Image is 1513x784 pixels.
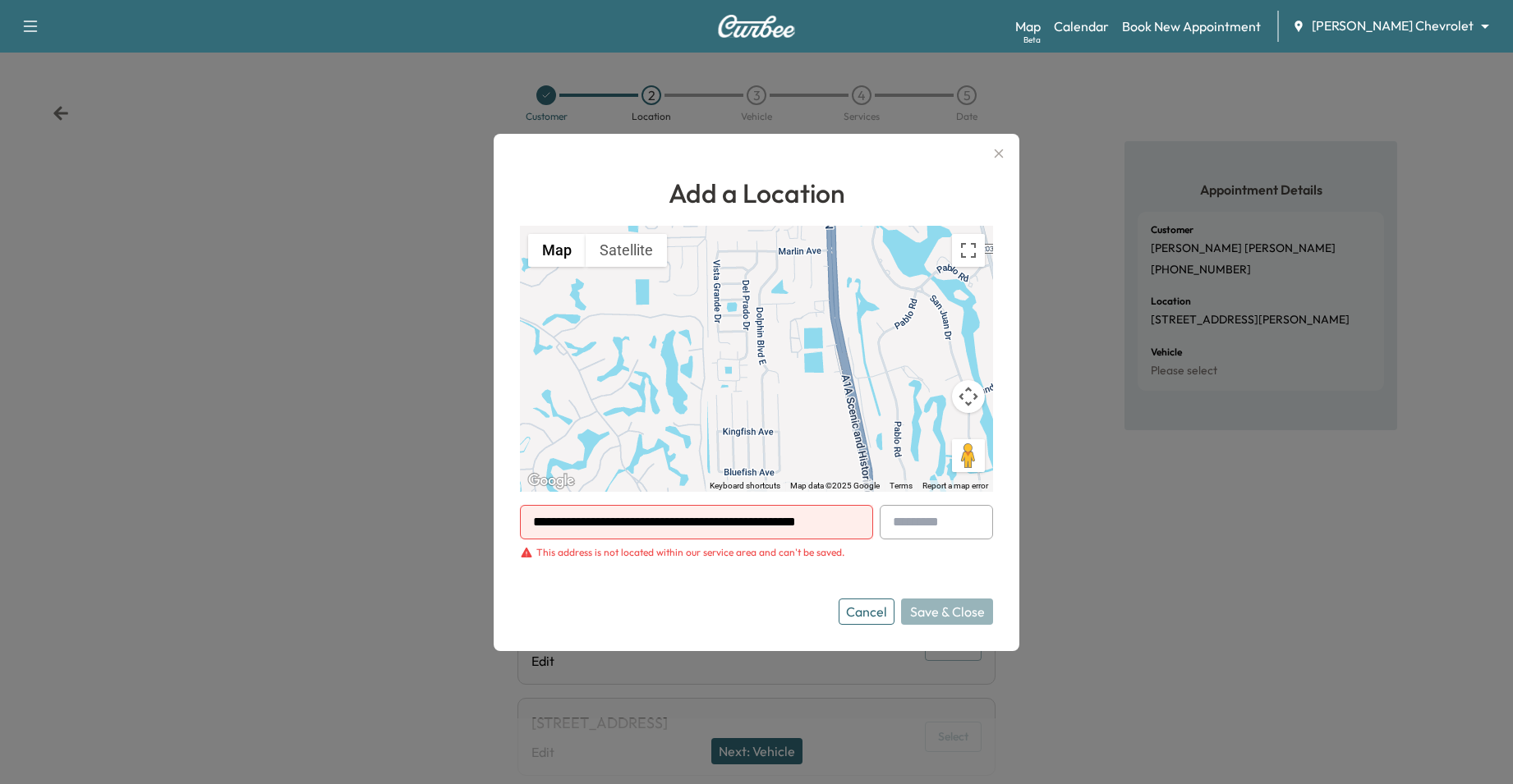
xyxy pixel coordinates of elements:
button: Show street map [528,234,586,267]
a: Calendar [1054,16,1109,36]
span: [PERSON_NAME] Chevrolet [1312,16,1474,35]
div: This address is not located within our service area and can't be saved. [536,546,844,559]
a: Report a map error [922,481,988,490]
button: Keyboard shortcuts [710,480,780,492]
button: Map camera controls [952,380,985,413]
a: Open this area in Google Maps (opens a new window) [524,470,578,492]
button: Toggle fullscreen view [952,234,985,267]
button: Drag Pegman onto the map to open Street View [952,439,985,472]
img: Google [524,470,578,492]
h1: Add a Location [520,173,993,213]
a: Terms (opens in new tab) [890,481,913,490]
img: Curbee Logo [717,15,796,38]
div: Beta [1023,34,1041,46]
a: Book New Appointment [1122,16,1261,36]
button: Show satellite imagery [586,234,667,267]
span: Map data ©2025 Google [790,481,880,490]
a: MapBeta [1015,16,1041,36]
button: Cancel [839,598,894,625]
